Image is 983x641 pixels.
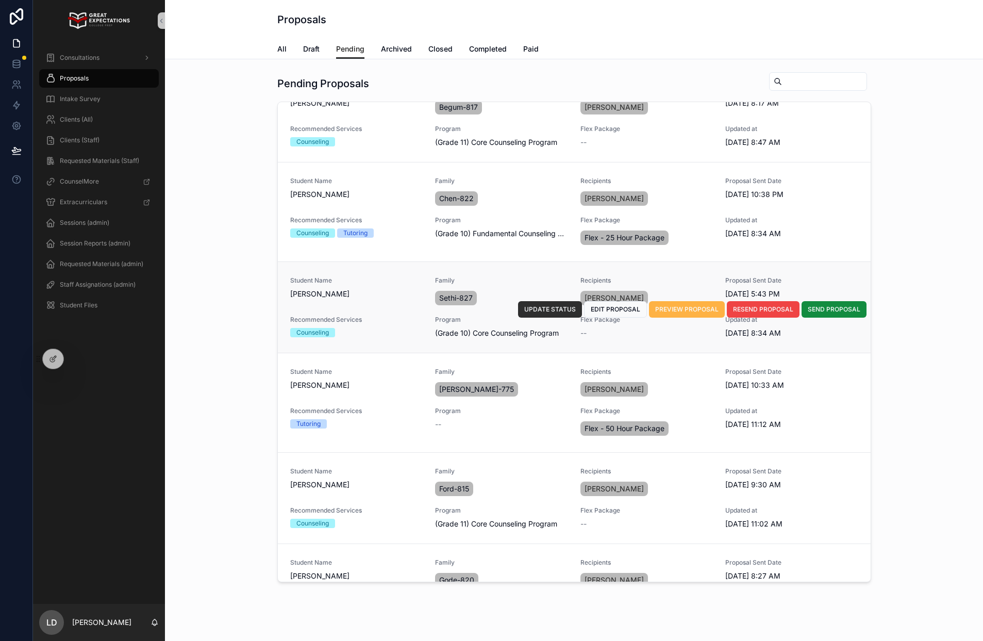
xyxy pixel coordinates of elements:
span: Recommended Services [290,316,423,324]
div: Counseling [296,519,329,528]
span: Updated at [725,506,858,515]
span: [DATE] 8:34 AM [725,228,858,239]
button: PREVIEW PROPOSAL [649,301,725,318]
span: Proposal Sent Date [725,177,858,185]
span: Closed [428,44,453,54]
button: SEND PROPOSAL [802,301,867,318]
span: Consultations [60,54,99,62]
span: [PERSON_NAME] [585,193,644,204]
span: RESEND PROPOSAL [733,305,793,314]
a: Student Files [39,296,159,315]
span: Paid [523,44,539,54]
a: [PERSON_NAME] [580,291,648,305]
span: Student Name [290,467,423,475]
div: Tutoring [296,419,321,429]
span: [PERSON_NAME] [290,480,423,490]
span: [DATE] 8:47 AM [725,137,858,147]
a: Requested Materials (admin) [39,255,159,273]
span: [PERSON_NAME]-775 [439,384,514,395]
span: Ford-815 [439,484,469,494]
span: [PERSON_NAME] [290,189,423,200]
a: Student Name[PERSON_NAME]FamilyChen-822Recipients[PERSON_NAME]Proposal Sent Date[DATE] 10:38 PMRe... [278,162,871,261]
span: [PERSON_NAME] [290,98,423,108]
a: Completed [469,40,507,60]
span: Sessions (admin) [60,219,109,227]
a: Clients (Staff) [39,131,159,150]
span: Program [435,506,568,515]
span: Requested Materials (Staff) [60,157,139,165]
a: Paid [523,40,539,60]
span: UPDATE STATUS [524,305,576,314]
span: Flex Package [580,506,713,515]
a: Staff Assignations (admin) [39,275,159,294]
span: (Grade 10) Core Counseling Program [435,328,559,338]
span: [DATE] 8:17 AM [725,98,858,108]
div: Counseling [296,137,329,146]
span: Flex Package [580,216,713,224]
span: Proposals [60,74,89,83]
span: Updated at [725,316,858,324]
div: scrollable content [33,41,165,328]
span: Family [435,177,568,185]
a: [PERSON_NAME] [580,191,648,206]
span: Recipients [580,558,713,567]
span: [DATE] 8:27 AM [725,571,858,581]
img: App logo [68,12,129,29]
span: Program [435,316,568,324]
a: Intake Survey [39,90,159,108]
span: [DATE] 11:12 AM [725,419,858,430]
span: [PERSON_NAME] [585,484,644,494]
span: Program [435,216,568,224]
span: Updated at [725,125,858,133]
span: Updated at [725,216,858,224]
span: Proposal Sent Date [725,467,858,475]
h1: Proposals [277,12,326,27]
span: Completed [469,44,507,54]
span: Flex - 50 Hour Package [585,423,664,434]
span: Pending [336,44,364,54]
span: Student Name [290,368,423,376]
span: [DATE] 11:02 AM [725,519,858,529]
span: Recommended Services [290,407,423,415]
h1: Pending Proposals [277,76,369,91]
span: [DATE] 10:33 AM [725,380,858,390]
span: [PERSON_NAME] [290,380,423,390]
span: Student Files [60,301,97,309]
span: Recipients [580,368,713,376]
a: Clients (All) [39,110,159,129]
a: [PERSON_NAME] [580,100,648,114]
a: CounselMore [39,172,159,191]
a: Draft [303,40,320,60]
span: Clients (Staff) [60,136,99,144]
span: Updated at [725,407,858,415]
span: -- [435,419,441,430]
span: Intake Survey [60,95,101,103]
a: All [277,40,287,60]
a: Pending [336,40,364,59]
span: -- [580,519,587,529]
span: CounselMore [60,177,99,186]
span: EDIT PROPOSAL [591,305,640,314]
span: [PERSON_NAME] [585,293,644,303]
span: Flex Package [580,125,713,133]
span: Flex Package [580,316,713,324]
span: Family [435,467,568,475]
span: LD [46,616,57,629]
a: [PERSON_NAME]Begum-817[PERSON_NAME][DATE] 8:17 AMRecommended ServicesCounselingProgram(Grade 11) ... [278,71,871,162]
span: Recommended Services [290,216,423,224]
span: Program [435,407,568,415]
span: [DATE] 10:38 PM [725,189,858,200]
a: [PERSON_NAME] [580,573,648,587]
a: Consultations [39,48,159,67]
span: (Grade 10) Fundamental Counseling Program [435,228,568,239]
span: -- [580,328,587,338]
span: [DATE] 8:34 AM [725,328,858,338]
span: Proposal Sent Date [725,558,858,567]
span: Flex - 25 Hour Package [585,233,664,243]
span: Student Name [290,276,423,285]
span: Recommended Services [290,125,423,133]
span: [PERSON_NAME] [290,571,423,581]
span: Student Name [290,558,423,567]
span: Recommended Services [290,506,423,515]
span: Archived [381,44,412,54]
